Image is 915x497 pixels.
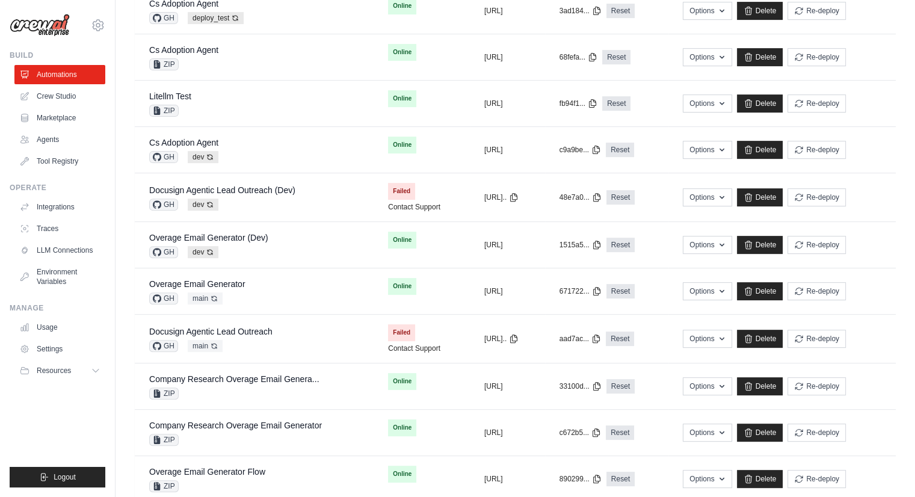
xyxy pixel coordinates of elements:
a: Overage Email Generator [149,279,245,289]
span: GH [149,246,178,258]
span: Resources [37,366,71,375]
button: Options [683,330,732,348]
span: ZIP [149,105,179,117]
button: 33100d... [559,381,602,391]
span: GH [149,340,178,352]
button: Re-deploy [787,94,846,113]
a: Delete [737,2,783,20]
button: Re-deploy [787,236,846,254]
img: Logo [10,14,70,37]
span: Online [388,278,416,295]
a: LLM Connections [14,241,105,260]
a: Agents [14,130,105,149]
a: Delete [737,236,783,254]
div: Manage [10,303,105,313]
a: Delete [737,141,783,159]
div: Operate [10,183,105,193]
a: Marketplace [14,108,105,128]
a: Company Research Overage Email Genera... [149,374,319,384]
button: Options [683,188,732,206]
a: Settings [14,339,105,359]
a: Usage [14,318,105,337]
span: Online [388,90,416,107]
span: dev [188,151,218,163]
button: Re-deploy [787,282,846,300]
button: Re-deploy [787,48,846,66]
button: Options [683,94,732,113]
a: Reset [606,472,635,486]
a: Reset [606,238,635,252]
button: Resources [14,361,105,380]
button: Options [683,377,732,395]
button: Re-deploy [787,470,846,488]
a: Delete [737,48,783,66]
a: Cs Adoption Agent [149,138,218,147]
a: Delete [737,330,783,348]
div: Build [10,51,105,60]
button: Options [683,236,732,254]
button: Options [683,470,732,488]
span: Online [388,466,416,483]
a: Overage Email Generator Flow [149,467,265,477]
span: Online [388,419,416,436]
button: Options [683,141,732,159]
a: Reset [606,284,635,298]
span: ZIP [149,480,179,492]
a: Crew Studio [14,87,105,106]
button: 1515a5... [559,240,602,250]
span: ZIP [149,58,179,70]
span: GH [149,151,178,163]
a: Reset [602,50,630,64]
a: Reset [606,143,634,157]
a: Delete [737,470,783,488]
span: ZIP [149,387,179,400]
a: Contact Support [388,202,440,212]
span: dev [188,246,218,258]
button: Re-deploy [787,330,846,348]
button: Re-deploy [787,2,846,20]
button: 68fefa... [559,52,597,62]
a: Automations [14,65,105,84]
button: Re-deploy [787,188,846,206]
a: Cs Adoption Agent [149,45,218,55]
button: fb94f1... [559,99,597,108]
a: Litellm Test [149,91,191,101]
a: Docusign Agentic Lead Outreach [149,327,273,336]
a: Integrations [14,197,105,217]
a: Company Research Overage Email Generator [149,421,322,430]
button: 890299... [559,474,602,484]
span: Logout [54,472,76,482]
a: Reset [602,96,630,111]
span: ZIP [149,434,179,446]
span: Online [388,232,416,248]
button: Options [683,424,732,442]
a: Overage Email Generator (Dev) [149,233,268,242]
button: c9a9be... [559,145,601,155]
button: Logout [10,467,105,487]
a: Reset [606,4,635,18]
a: Delete [737,377,783,395]
span: Online [388,44,416,61]
span: dev [188,199,218,211]
a: Reset [606,379,635,394]
a: Delete [737,424,783,442]
a: Reset [606,425,634,440]
span: main [188,340,223,352]
a: Traces [14,219,105,238]
a: Delete [737,282,783,300]
button: Re-deploy [787,377,846,395]
span: Failed [388,183,415,200]
span: GH [149,12,178,24]
span: GH [149,292,178,304]
span: GH [149,199,178,211]
a: Reset [606,190,635,205]
span: main [188,292,223,304]
button: Re-deploy [787,141,846,159]
a: Tool Registry [14,152,105,171]
span: Failed [388,324,415,341]
span: Online [388,137,416,153]
button: Re-deploy [787,424,846,442]
a: Docusign Agentic Lead Outreach (Dev) [149,185,295,195]
button: Options [683,282,732,300]
button: c672b5... [559,428,601,437]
